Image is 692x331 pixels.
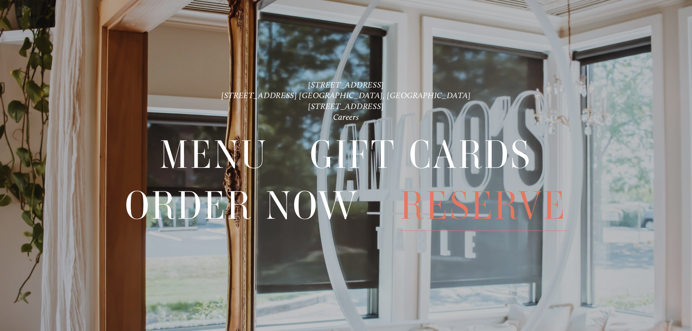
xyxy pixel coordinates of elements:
span: Reserve [400,181,567,231]
a: [STREET_ADDRESS] [308,80,384,90]
a: Order Now [125,181,359,230]
a: [STREET_ADDRESS] [GEOGRAPHIC_DATA], [GEOGRAPHIC_DATA] [221,90,471,100]
a: Reserve [400,181,567,230]
a: Careers [333,112,359,122]
a: Menu [160,130,268,180]
a: [STREET_ADDRESS] [308,101,384,111]
span: Order Now [125,181,359,231]
a: Gift Cards [310,130,532,180]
